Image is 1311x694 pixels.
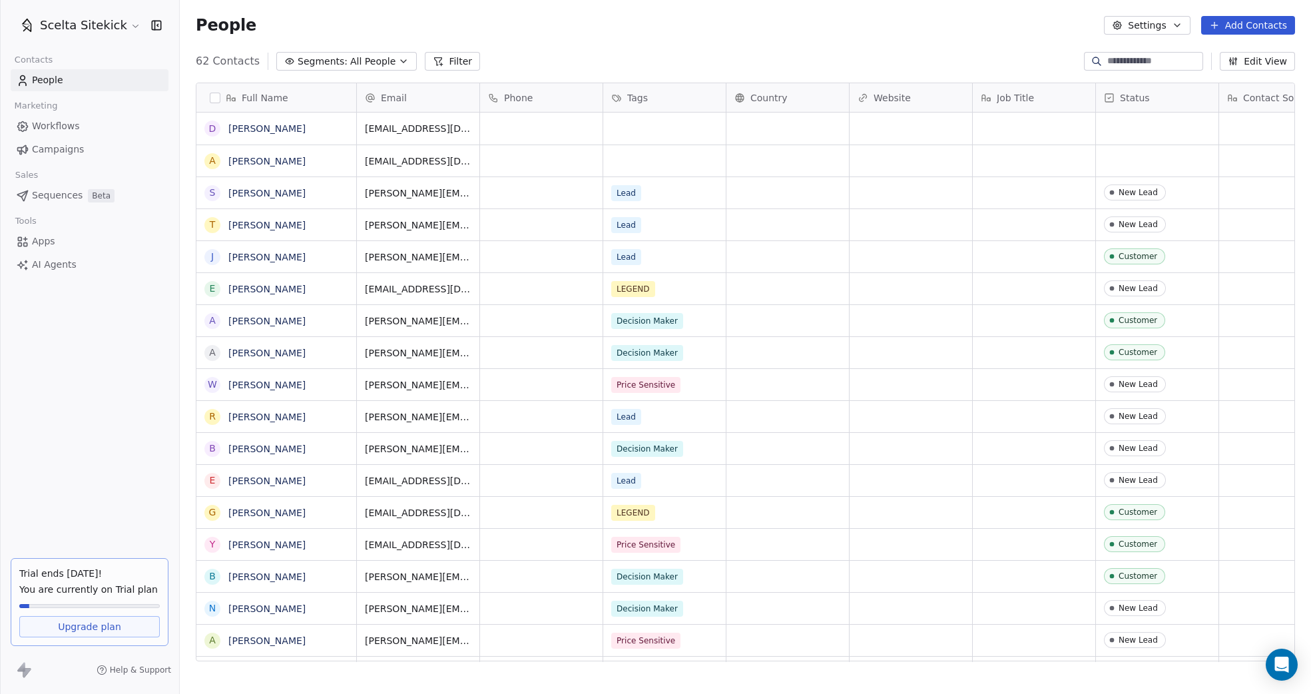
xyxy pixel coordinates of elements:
[1119,348,1157,357] div: Customer
[1119,476,1158,485] div: New Lead
[32,234,55,248] span: Apps
[850,83,972,112] div: Website
[1119,284,1158,293] div: New Lead
[611,441,683,457] span: Decision Maker
[365,570,471,583] span: [PERSON_NAME][EMAIL_ADDRESS][DOMAIN_NAME]
[11,230,168,252] a: Apps
[196,15,256,35] span: People
[504,91,533,105] span: Phone
[210,474,216,488] div: E
[1119,380,1158,389] div: New Lead
[40,17,127,34] span: Scelta Sitekick
[365,602,471,615] span: [PERSON_NAME][EMAIL_ADDRESS][DOMAIN_NAME]
[228,348,306,358] a: [PERSON_NAME]
[1119,635,1158,645] div: New Lead
[209,442,216,456] div: B
[1120,91,1150,105] span: Status
[32,188,83,202] span: Sequences
[365,506,471,520] span: [EMAIL_ADDRESS][DOMAIN_NAME]
[298,55,348,69] span: Segments:
[1119,571,1157,581] div: Customer
[611,377,680,393] span: Price Sensitive
[228,284,306,294] a: [PERSON_NAME]
[1220,52,1295,71] button: Edit View
[365,634,471,647] span: [PERSON_NAME][EMAIL_ADDRESS][DOMAIN_NAME]
[228,156,306,167] a: [PERSON_NAME]
[9,165,44,185] span: Sales
[209,122,216,136] div: D
[209,601,216,615] div: N
[365,250,471,264] span: [PERSON_NAME][EMAIL_ADDRESS][DOMAIN_NAME]
[357,83,479,112] div: Email
[209,410,216,424] div: R
[611,473,641,489] span: Lead
[228,635,306,646] a: [PERSON_NAME]
[32,258,77,272] span: AI Agents
[228,188,306,198] a: [PERSON_NAME]
[97,665,171,675] a: Help & Support
[726,83,849,112] div: Country
[1119,539,1157,549] div: Customer
[196,113,357,662] div: grid
[32,73,63,87] span: People
[11,69,168,91] a: People
[9,211,42,231] span: Tools
[611,569,683,585] span: Decision Maker
[9,96,63,116] span: Marketing
[210,537,216,551] div: Y
[1119,252,1157,261] div: Customer
[611,313,683,329] span: Decision Maker
[611,249,641,265] span: Lead
[19,567,160,580] div: Trial ends [DATE]!
[365,122,471,135] span: [EMAIL_ADDRESS][DOMAIN_NAME]
[19,17,35,33] img: SCELTA%20ICON%20for%20Welcome%20Screen%20(1).png
[196,53,260,69] span: 62 Contacts
[210,282,216,296] div: E
[365,538,471,551] span: [EMAIL_ADDRESS][DOMAIN_NAME]
[381,91,407,105] span: Email
[611,601,683,617] span: Decision Maker
[611,409,641,425] span: Lead
[480,83,603,112] div: Phone
[228,603,306,614] a: [PERSON_NAME]
[228,252,306,262] a: [PERSON_NAME]
[228,380,306,390] a: [PERSON_NAME]
[365,442,471,456] span: [PERSON_NAME][EMAIL_ADDRESS][PERSON_NAME][DOMAIN_NAME]
[973,83,1095,112] div: Job Title
[365,155,471,168] span: [EMAIL_ADDRESS][DOMAIN_NAME]
[58,620,121,633] span: Upgrade plan
[228,123,306,134] a: [PERSON_NAME]
[209,569,216,583] div: B
[228,316,306,326] a: [PERSON_NAME]
[9,50,59,70] span: Contacts
[1119,220,1158,229] div: New Lead
[88,189,115,202] span: Beta
[611,281,655,297] span: LEGEND
[350,55,395,69] span: All People
[1119,316,1157,325] div: Customer
[228,444,306,454] a: [PERSON_NAME]
[611,185,641,201] span: Lead
[242,91,288,105] span: Full Name
[1096,83,1218,112] div: Status
[425,52,480,71] button: Filter
[208,378,217,392] div: W
[209,506,216,520] div: G
[228,476,306,486] a: [PERSON_NAME]
[1119,412,1158,421] div: New Lead
[365,186,471,200] span: [PERSON_NAME][EMAIL_ADDRESS][PERSON_NAME][DOMAIN_NAME]
[1201,16,1295,35] button: Add Contacts
[611,217,641,233] span: Lead
[110,665,171,675] span: Help & Support
[1266,649,1298,681] div: Open Intercom Messenger
[997,91,1034,105] span: Job Title
[209,346,216,360] div: A
[11,139,168,161] a: Campaigns
[11,184,168,206] a: SequencesBeta
[228,539,306,550] a: [PERSON_NAME]
[19,616,160,637] a: Upgrade plan
[1119,603,1158,613] div: New Lead
[365,314,471,328] span: [PERSON_NAME][EMAIL_ADDRESS][DOMAIN_NAME]
[611,537,680,553] span: Price Sensitive
[11,115,168,137] a: Workflows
